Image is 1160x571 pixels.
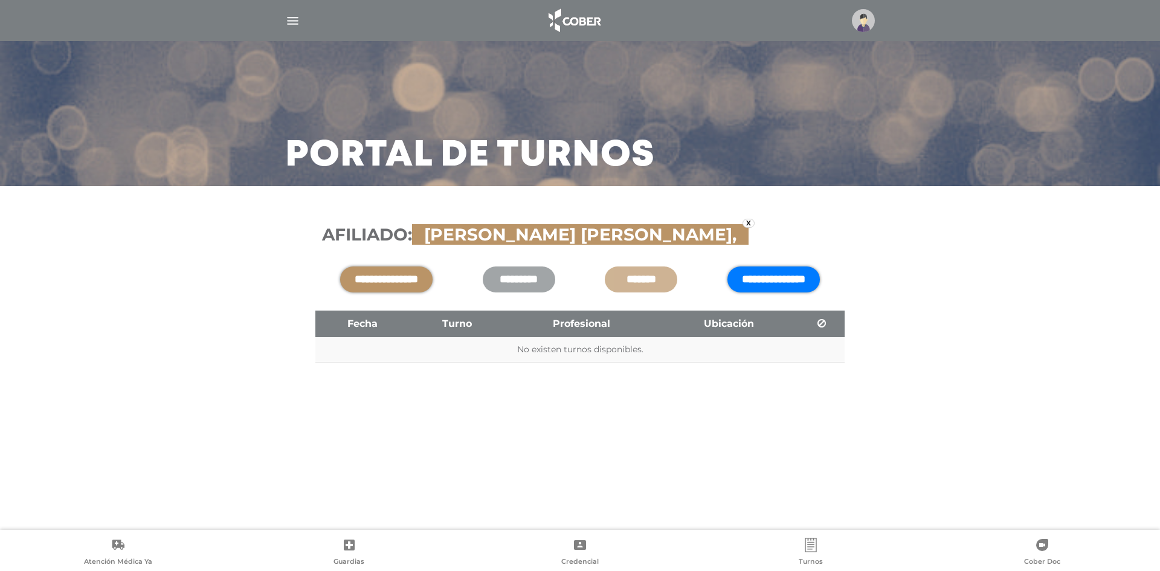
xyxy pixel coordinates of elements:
[315,337,845,363] td: No existen turnos disponibles.
[542,6,605,35] img: logo_cober_home-white.png
[561,557,599,568] span: Credencial
[2,538,233,569] a: Atención Médica Ya
[503,311,659,337] th: Profesional
[465,538,695,569] a: Credencial
[285,13,300,28] img: Cober_menu-lines-white.svg
[743,219,755,228] a: x
[410,311,504,337] th: Turno
[695,538,926,569] a: Turnos
[285,140,655,172] h3: Portal de turnos
[418,224,743,245] span: [PERSON_NAME] [PERSON_NAME],
[315,311,410,337] th: Fecha
[799,557,823,568] span: Turnos
[333,557,364,568] span: Guardias
[659,311,799,337] th: Ubicación
[322,225,838,245] h3: Afiliado:
[233,538,464,569] a: Guardias
[84,557,152,568] span: Atención Médica Ya
[1024,557,1060,568] span: Cober Doc
[852,9,875,32] img: profile-placeholder.svg
[927,538,1158,569] a: Cober Doc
